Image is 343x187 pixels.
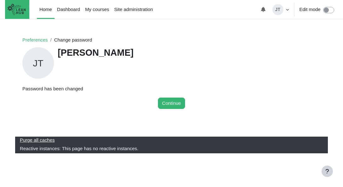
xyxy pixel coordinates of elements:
i: Toggle notifications menu [261,7,266,12]
span: Change password [54,37,92,42]
a: JT [22,47,55,79]
img: The Lean Hub [5,1,28,18]
div: Password has been changed [22,80,321,97]
button: Continue [158,98,185,109]
button: Show footer [322,166,333,177]
label: Edit mode [299,6,321,13]
a: Purge all caches [20,137,55,143]
nav: Navigation bar [22,34,92,46]
section: Content [18,80,325,109]
span: This page has no reactive instances. [62,146,138,151]
h1: [PERSON_NAME] [58,47,134,58]
span: JT [22,47,54,79]
span: JT [272,4,283,15]
div: Reactive instances: [20,145,323,152]
a: Preferences [22,37,48,42]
